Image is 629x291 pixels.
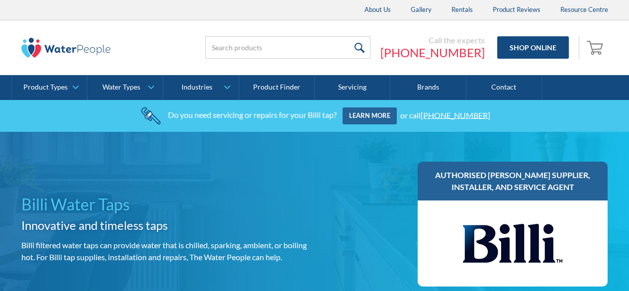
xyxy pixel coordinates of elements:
h1: Billi Water Taps [21,193,311,216]
a: Open empty cart [584,36,608,60]
img: Billi [463,210,562,277]
a: Servicing [315,75,390,100]
a: Product Finder [239,75,315,100]
div: or call [400,110,490,119]
a: Product Types [12,75,87,100]
p: Billi filtered water taps can provide water that is chilled, sparking, ambient, or boiling hot. F... [21,239,311,263]
a: [PHONE_NUMBER] [380,45,485,60]
h3: Authorised [PERSON_NAME] supplier, installer, and service agent [428,169,598,193]
a: [PHONE_NUMBER] [421,110,490,119]
div: Water Types [102,83,140,92]
img: shopping cart [587,39,606,55]
a: Brands [390,75,466,100]
a: Shop Online [497,36,569,59]
a: Water Types [88,75,163,100]
div: Do you need servicing or repairs for your Billi tap? [168,110,337,119]
h2: Innovative and timeless taps [21,216,311,234]
div: Industries [181,83,212,92]
div: Call the experts [380,35,485,45]
a: Learn more [343,107,397,124]
a: Industries [163,75,238,100]
a: Contact [466,75,542,100]
div: Product Types [23,83,68,92]
img: The Water People [21,38,111,58]
input: Search products [205,36,370,59]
